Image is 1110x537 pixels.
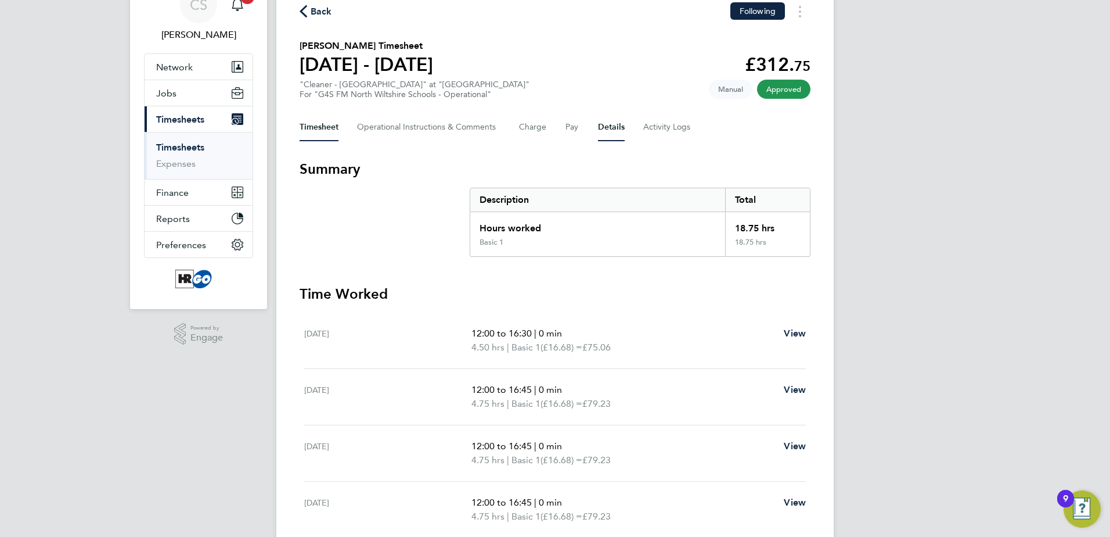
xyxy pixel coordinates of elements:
[709,80,752,99] span: This timesheet was manually created.
[507,454,509,466] span: |
[156,213,190,224] span: Reports
[784,327,806,341] a: View
[174,323,224,345] a: Powered byEngage
[190,323,223,333] span: Powered by
[471,441,532,452] span: 12:00 to 16:45
[156,158,196,169] a: Expenses
[539,384,562,395] span: 0 min
[643,113,692,141] button: Activity Logs
[304,439,471,467] div: [DATE]
[304,496,471,524] div: [DATE]
[471,497,532,508] span: 12:00 to 16:45
[311,5,332,19] span: Back
[145,180,253,205] button: Finance
[745,53,810,76] app-decimal: £312.
[1063,499,1068,514] div: 9
[156,142,204,153] a: Timesheets
[725,188,810,212] div: Total
[175,270,222,288] img: hrgoplc-logo-retina.png
[471,398,504,409] span: 4.75 hrs
[784,441,806,452] span: View
[471,328,532,339] span: 12:00 to 16:30
[794,58,810,74] span: 75
[784,383,806,397] a: View
[757,80,810,99] span: This timesheet has been approved.
[470,188,810,257] div: Summary
[480,238,503,247] div: Basic 1
[471,384,532,395] span: 12:00 to 16:45
[145,232,253,257] button: Preferences
[582,511,611,522] span: £79.23
[730,2,785,20] button: Following
[511,453,540,467] span: Basic 1
[145,106,253,132] button: Timesheets
[565,113,579,141] button: Pay
[156,62,193,73] span: Network
[784,496,806,510] a: View
[540,398,582,409] span: (£16.68) =
[156,239,206,250] span: Preferences
[784,384,806,395] span: View
[471,342,504,353] span: 4.50 hrs
[582,398,611,409] span: £79.23
[300,39,433,53] h2: [PERSON_NAME] Timesheet
[540,511,582,522] span: (£16.68) =
[511,510,540,524] span: Basic 1
[534,441,536,452] span: |
[156,187,189,198] span: Finance
[300,53,433,76] h1: [DATE] - [DATE]
[300,285,810,303] h3: Time Worked
[190,333,223,343] span: Engage
[534,328,536,339] span: |
[144,270,253,288] a: Go to home page
[304,327,471,355] div: [DATE]
[582,454,611,466] span: £79.23
[144,28,253,42] span: Crina Sacalos
[1064,491,1101,528] button: Open Resource Center, 9 new notifications
[511,341,540,355] span: Basic 1
[507,511,509,522] span: |
[539,441,562,452] span: 0 min
[534,384,536,395] span: |
[300,90,529,99] div: For "G4S FM North Wiltshire Schools - Operational"
[156,114,204,125] span: Timesheets
[304,383,471,411] div: [DATE]
[540,454,582,466] span: (£16.68) =
[507,398,509,409] span: |
[300,113,338,141] button: Timesheet
[725,212,810,238] div: 18.75 hrs
[784,328,806,339] span: View
[539,497,562,508] span: 0 min
[598,113,625,141] button: Details
[300,160,810,178] h3: Summary
[539,328,562,339] span: 0 min
[511,397,540,411] span: Basic 1
[300,4,332,19] button: Back
[740,6,776,16] span: Following
[784,497,806,508] span: View
[471,454,504,466] span: 4.75 hrs
[357,113,500,141] button: Operational Instructions & Comments
[582,342,611,353] span: £75.06
[145,80,253,106] button: Jobs
[471,511,504,522] span: 4.75 hrs
[784,439,806,453] a: View
[470,212,725,238] div: Hours worked
[725,238,810,256] div: 18.75 hrs
[300,80,529,99] div: "Cleaner - [GEOGRAPHIC_DATA]" at "[GEOGRAPHIC_DATA]"
[790,2,810,20] button: Timesheets Menu
[540,342,582,353] span: (£16.68) =
[145,132,253,179] div: Timesheets
[507,342,509,353] span: |
[145,54,253,80] button: Network
[145,206,253,231] button: Reports
[470,188,725,212] div: Description
[519,113,547,141] button: Charge
[534,497,536,508] span: |
[156,88,176,99] span: Jobs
